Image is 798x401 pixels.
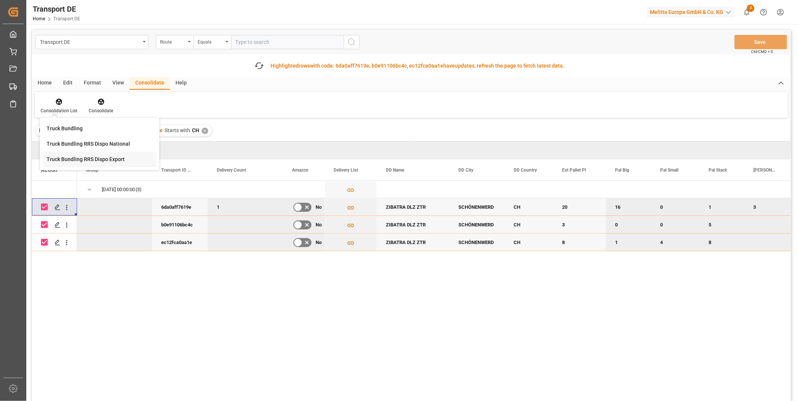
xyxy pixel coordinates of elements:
div: View [107,77,130,90]
div: Transport DE [40,37,140,46]
button: Save [735,35,787,49]
span: Filter : [39,127,54,133]
div: ec12fca0aa1e [152,234,208,251]
div: Equals [198,37,223,45]
button: open menu [193,35,231,49]
span: No [316,234,322,251]
div: Consolidate [89,107,113,114]
input: Type to search [231,35,344,49]
span: CH [192,127,199,133]
div: ZIBATRA DLZ ZTR [377,216,449,233]
span: DD City [458,167,473,173]
div: 20 [553,198,606,216]
div: 6da0aff7619e [152,198,208,216]
div: 4 [651,234,700,251]
div: CH [505,198,553,216]
span: Pal Small [660,167,679,173]
button: Melitta Europa GmbH & Co. KG [647,5,738,19]
div: 5 [700,216,744,233]
div: 8 [700,234,744,251]
div: CH [505,234,553,251]
button: show 3 new notifications [738,4,755,21]
div: Consolidation List [41,107,77,114]
span: Starts with [165,127,190,133]
div: 3 [744,198,792,216]
span: Transport ID Logward [161,167,192,173]
span: (3) [136,181,142,198]
span: Ctrl/CMD + S [751,49,773,54]
span: No [316,199,322,216]
button: open menu [36,35,148,49]
span: Est Pallet Pl [562,167,586,173]
button: open menu [156,35,193,49]
span: Pal Big [615,167,629,173]
div: 1 [700,198,744,216]
span: Delivery List [334,167,358,173]
div: Consolidate [130,77,170,90]
button: Help Center [755,4,772,21]
div: 1 [606,234,651,251]
div: Transport DE [33,3,80,15]
div: Route [160,37,186,45]
div: 1 [208,198,283,216]
div: ✕ [202,128,208,134]
span: rows [299,63,310,69]
span: DD Country [514,167,537,173]
div: SCHÖNENWERD [449,198,505,216]
div: b0e91106bc4c [152,216,208,233]
div: Melitta Europa GmbH & Co. KG [647,7,735,18]
span: No [316,216,322,234]
div: Press SPACE to deselect this row. [32,198,77,216]
div: Press SPACE to deselect this row. [32,234,77,251]
div: Truck Bundling RRS Dispo National [47,140,130,148]
div: Press SPACE to select this row. [32,181,77,198]
span: Delivery Count [217,167,246,173]
div: 8 [553,234,606,251]
div: [DATE] 00:00:00 [102,181,135,198]
div: 0 [651,198,700,216]
div: 0 [606,216,651,233]
div: 3 [553,216,606,233]
div: Highlighted with code: 6da0aff7619e, b0e91106bc4c, ec12fca0aa1e updates, refresh the page to fetc... [271,62,564,70]
div: ZIBATRA DLZ ZTR [377,234,449,251]
span: DD Name [386,167,404,173]
div: 16 [606,198,651,216]
div: Home [32,77,57,90]
div: Help [170,77,192,90]
span: Pal Stack [709,167,727,173]
div: Edit [57,77,78,90]
span: [PERSON_NAME] [753,167,777,173]
button: search button [344,35,360,49]
div: Truck Bundling RRS Dispo Export [47,155,125,163]
span: 3 [747,5,754,12]
a: Home [33,16,45,21]
span: have [443,63,455,69]
div: SCHÖNENWERD [449,234,505,251]
div: ZIBATRA DLZ ZTR [377,198,449,216]
div: Format [78,77,107,90]
div: CH [505,216,553,233]
div: SCHÖNENWERD [449,216,505,233]
div: 0 [651,216,700,233]
span: Amazon [292,167,308,173]
div: Truck Bundling [47,125,83,133]
div: Press SPACE to deselect this row. [32,216,77,234]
